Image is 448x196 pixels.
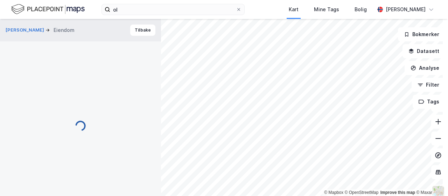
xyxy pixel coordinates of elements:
[345,190,379,195] a: OpenStreetMap
[413,162,448,196] div: Kontrollprogram for chat
[413,162,448,196] iframe: Chat Widget
[402,44,445,58] button: Datasett
[413,95,445,109] button: Tags
[398,27,445,41] button: Bokmerker
[75,120,86,131] img: spinner.a6d8c91a73a9ac5275cf975e30b51cfb.svg
[380,190,415,195] a: Improve this map
[405,61,445,75] button: Analyse
[110,4,236,15] input: Søk på adresse, matrikkel, gårdeiere, leietakere eller personer
[412,78,445,92] button: Filter
[289,5,299,14] div: Kart
[54,26,75,34] div: Eiendom
[314,5,339,14] div: Mine Tags
[6,27,45,34] button: [PERSON_NAME]
[355,5,367,14] div: Bolig
[386,5,426,14] div: [PERSON_NAME]
[324,190,343,195] a: Mapbox
[11,3,85,15] img: logo.f888ab2527a4732fd821a326f86c7f29.svg
[130,25,155,36] button: Tilbake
